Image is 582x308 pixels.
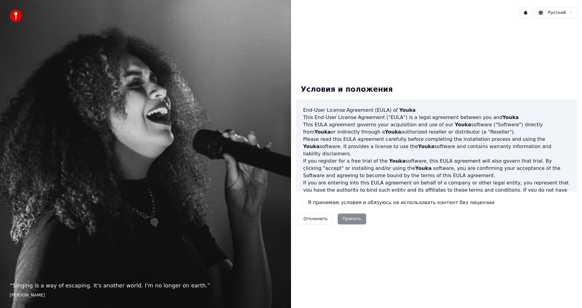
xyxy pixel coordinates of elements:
[10,281,281,290] p: “ Singing is a way of escaping. It's another world. I'm no longer on earth. ”
[303,179,570,208] p: If you are entering into this EULA agreement on behalf of a company or other legal entity, you re...
[10,10,22,22] img: youka
[303,107,570,114] h3: End-User License Agreement (EULA) of
[389,158,406,164] span: Youka
[296,80,398,99] div: Условия и положения
[502,114,519,120] span: Youka
[308,199,494,206] label: Я принимаю условия и обязуюсь не использовать контент без лицензии
[455,122,471,128] span: Youka
[298,214,333,224] button: Отклонить
[10,292,281,298] footer: [PERSON_NAME]
[385,129,401,135] span: Youka
[303,114,570,121] p: This End-User License Agreement ("EULA") is a legal agreement between you and
[303,121,570,136] p: This EULA agreement governs your acquisition and use of our software ("Software") directly from o...
[314,129,331,135] span: Youka
[303,136,570,157] p: Please read this EULA agreement carefully before completing the installation process and using th...
[303,144,319,149] span: Youka
[415,165,432,171] span: Youka
[303,157,570,179] p: If you register for a free trial of the software, this EULA agreement will also govern that trial...
[399,107,416,113] span: Youka
[418,144,434,149] span: Youka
